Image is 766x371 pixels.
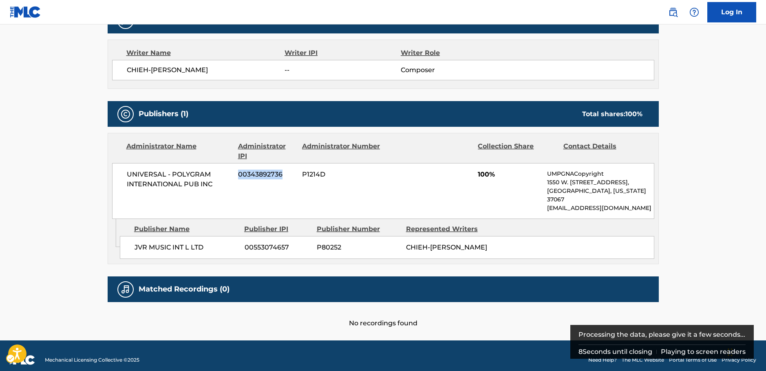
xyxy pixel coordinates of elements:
[582,109,642,119] div: Total shares:
[135,243,238,252] span: JVR MUSIC INT L LTD
[722,356,756,364] a: Privacy Policy
[134,224,238,234] div: Publisher Name
[127,170,232,189] span: UNIVERSAL - POLYGRAM INTERNATIONAL PUB INC
[317,243,400,252] span: P80252
[588,356,617,364] a: Need Help?
[622,356,664,364] a: The MLC Website
[668,7,678,17] img: search
[406,224,489,234] div: Represented Writers
[317,224,400,234] div: Publisher Number
[578,348,583,356] span: 8
[625,110,642,118] span: 100 %
[401,48,506,58] div: Writer Role
[669,356,717,364] a: Portal Terms of Use
[285,48,401,58] div: Writer IPI
[547,187,653,204] p: [GEOGRAPHIC_DATA], [US_STATE] 37067
[139,285,230,294] h5: Matched Recordings (0)
[547,204,653,212] p: [EMAIL_ADDRESS][DOMAIN_NAME]
[285,65,400,75] span: --
[126,141,232,161] div: Administrator Name
[547,178,653,187] p: 1550 W. [STREET_ADDRESS],
[302,170,381,179] span: P1214D
[10,6,41,18] img: MLC Logo
[238,141,296,161] div: Administrator IPI
[302,141,381,161] div: Administrator Number
[578,325,746,344] div: Processing the data, please give it a few seconds...
[45,356,139,364] span: Mechanical Licensing Collective © 2025
[127,65,285,75] span: CHIEH-[PERSON_NAME]
[245,243,311,252] span: 00553074657
[238,170,296,179] span: 00343892736
[406,243,487,251] span: CHIEH-[PERSON_NAME]
[689,7,699,17] img: help
[478,170,541,179] span: 100%
[707,2,756,22] a: Log In
[547,170,653,178] p: UMPGNACopyright
[121,109,130,119] img: Publishers
[108,302,659,328] div: No recordings found
[121,285,130,294] img: Matched Recordings
[244,224,311,234] div: Publisher IPI
[478,141,557,161] div: Collection Share
[401,65,506,75] span: Composer
[563,141,642,161] div: Contact Details
[139,109,188,119] h5: Publishers (1)
[126,48,285,58] div: Writer Name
